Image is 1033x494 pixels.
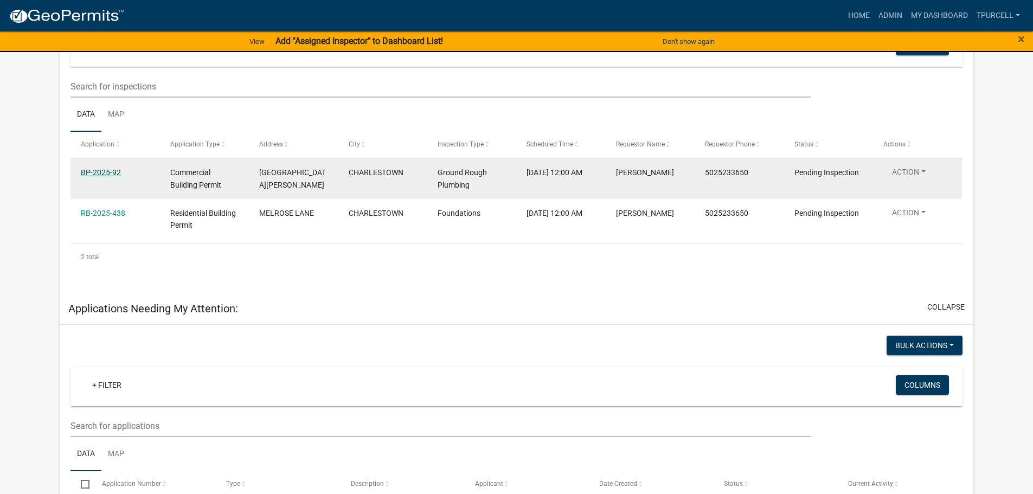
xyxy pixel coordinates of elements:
[616,168,674,177] span: Tubby Purcell
[102,480,161,487] span: Application Number
[70,132,159,158] datatable-header-cell: Application
[883,140,906,148] span: Actions
[226,480,240,487] span: Type
[896,375,949,395] button: Columns
[259,140,283,148] span: Address
[844,5,874,26] a: Home
[794,140,813,148] span: Status
[527,168,582,177] span: 08/18/2025, 12:00 AM
[349,168,403,177] span: CHARLESTOWN
[516,132,605,158] datatable-header-cell: Scheduled Time
[527,209,582,217] span: 08/18/2025, 12:00 AM
[527,140,573,148] span: Scheduled Time
[160,132,249,158] datatable-header-cell: Application Type
[259,168,326,189] span: COLLECTER WELLS ROAD
[70,75,811,98] input: Search for inspections
[1018,33,1025,46] button: Close
[259,209,314,217] span: MELROSE LANE
[438,209,480,217] span: Foundations
[724,480,743,487] span: Status
[275,36,443,46] strong: Add "Assigned Inspector" to Dashboard List!
[606,132,695,158] datatable-header-cell: Requestor Name
[81,168,121,177] a: BP-2025-92
[705,168,748,177] span: 5025233650
[70,437,101,472] a: Data
[81,140,114,148] span: Application
[170,168,221,189] span: Commercial Building Permit
[599,480,637,487] span: Date Created
[907,5,972,26] a: My Dashboard
[616,140,665,148] span: Requestor Name
[658,33,719,50] button: Don't show again
[438,168,487,189] span: Ground Rough Plumbing
[170,209,236,230] span: Residential Building Permit
[874,5,907,26] a: Admin
[616,209,674,217] span: Tubby Purcell
[81,209,125,217] a: RB-2025-438
[70,415,811,437] input: Search for applications
[972,5,1024,26] a: Tpurcell
[70,243,963,271] div: 2 total
[101,98,131,132] a: Map
[68,302,238,315] h5: Applications Needing My Attention:
[784,132,872,158] datatable-header-cell: Status
[351,480,384,487] span: Description
[349,140,360,148] span: City
[249,132,338,158] datatable-header-cell: Address
[873,132,962,158] datatable-header-cell: Actions
[883,166,934,182] button: Action
[794,168,859,177] span: Pending Inspection
[883,207,934,223] button: Action
[705,140,755,148] span: Requestor Phone
[245,33,269,50] a: View
[927,301,965,313] button: collapse
[101,437,131,472] a: Map
[794,209,859,217] span: Pending Inspection
[1018,31,1025,47] span: ×
[475,480,503,487] span: Applicant
[887,336,963,355] button: Bulk Actions
[84,375,130,395] a: + Filter
[70,98,101,132] a: Data
[695,132,784,158] datatable-header-cell: Requestor Phone
[438,140,484,148] span: Inspection Type
[349,209,403,217] span: CHARLESTOWN
[427,132,516,158] datatable-header-cell: Inspection Type
[705,209,748,217] span: 5025233650
[338,132,427,158] datatable-header-cell: City
[848,480,893,487] span: Current Activity
[170,140,220,148] span: Application Type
